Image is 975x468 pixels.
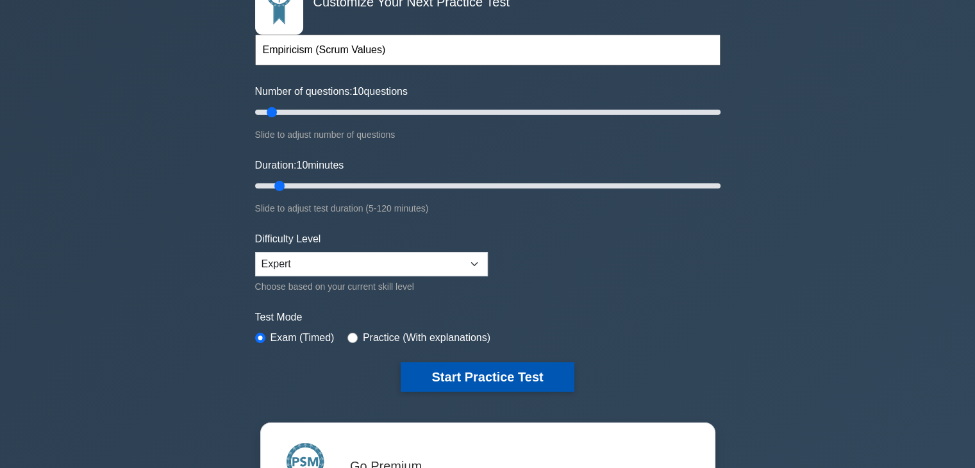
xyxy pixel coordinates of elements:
label: Difficulty Level [255,231,321,247]
label: Number of questions: questions [255,84,408,99]
span: 10 [296,160,308,171]
span: 10 [353,86,364,97]
input: Start typing to filter on topic or concept... [255,35,721,65]
label: Test Mode [255,310,721,325]
div: Slide to adjust test duration (5-120 minutes) [255,201,721,216]
label: Exam (Timed) [271,330,335,346]
label: Duration: minutes [255,158,344,173]
div: Slide to adjust number of questions [255,127,721,142]
label: Practice (With explanations) [363,330,490,346]
div: Choose based on your current skill level [255,279,488,294]
button: Start Practice Test [401,362,574,392]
